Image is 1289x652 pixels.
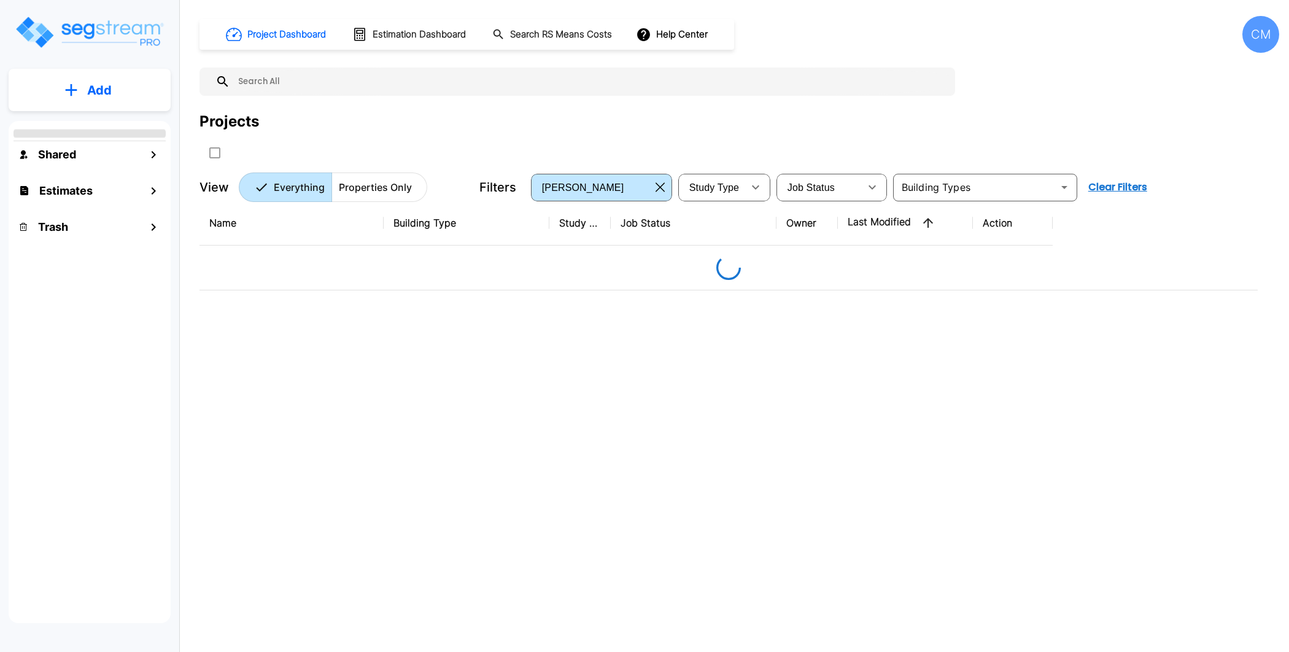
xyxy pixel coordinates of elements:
[689,182,739,193] span: Study Type
[838,201,973,246] th: Last Modified
[14,15,165,50] img: Logo
[274,180,325,195] p: Everything
[1056,179,1073,196] button: Open
[199,178,229,196] p: View
[384,201,549,246] th: Building Type
[203,141,227,165] button: SelectAll
[9,72,171,108] button: Add
[239,173,332,202] button: Everything
[339,180,412,195] p: Properties Only
[39,182,93,199] h1: Estimates
[549,201,611,246] th: Study Type
[681,170,743,204] div: Select
[38,219,68,235] h1: Trash
[239,173,427,202] div: Platform
[633,23,713,46] button: Help Center
[788,182,835,193] span: Job Status
[510,28,612,42] h1: Search RS Means Costs
[199,201,384,246] th: Name
[331,173,427,202] button: Properties Only
[533,170,651,204] div: Select
[221,21,333,48] button: Project Dashboard
[897,179,1053,196] input: Building Types
[373,28,466,42] h1: Estimation Dashboard
[779,170,860,204] div: Select
[776,201,838,246] th: Owner
[1242,16,1279,53] div: CM
[611,201,776,246] th: Job Status
[199,111,259,133] div: Projects
[38,146,76,163] h1: Shared
[487,23,619,47] button: Search RS Means Costs
[1083,175,1152,200] button: Clear Filters
[247,28,326,42] h1: Project Dashboard
[87,81,112,99] p: Add
[230,68,949,96] input: Search All
[347,21,473,47] button: Estimation Dashboard
[479,178,516,196] p: Filters
[973,201,1053,246] th: Action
